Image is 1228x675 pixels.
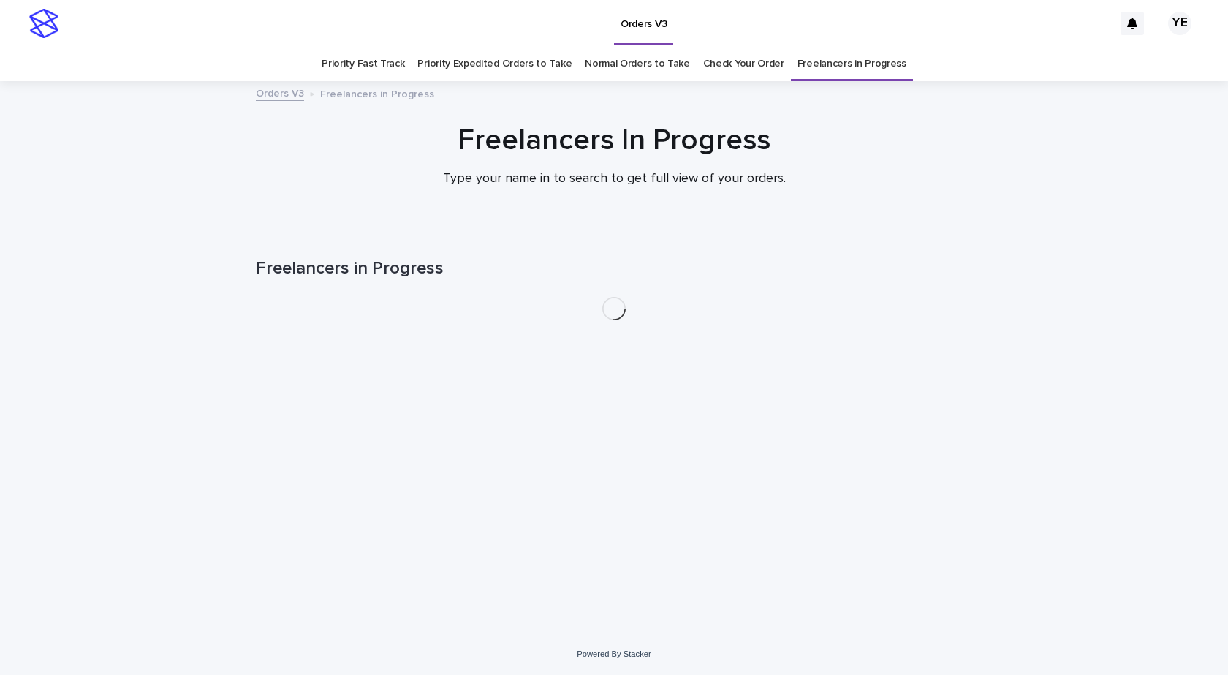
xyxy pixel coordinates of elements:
a: Powered By Stacker [577,649,651,658]
a: Freelancers in Progress [797,47,906,81]
h1: Freelancers In Progress [256,123,972,158]
a: Normal Orders to Take [585,47,690,81]
div: YE [1168,12,1191,35]
a: Priority Fast Track [322,47,404,81]
p: Freelancers in Progress [320,85,434,101]
a: Orders V3 [256,84,304,101]
p: Type your name in to search to get full view of your orders. [322,171,906,187]
a: Check Your Order [703,47,784,81]
img: stacker-logo-s-only.png [29,9,58,38]
a: Priority Expedited Orders to Take [417,47,572,81]
h1: Freelancers in Progress [256,258,972,279]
